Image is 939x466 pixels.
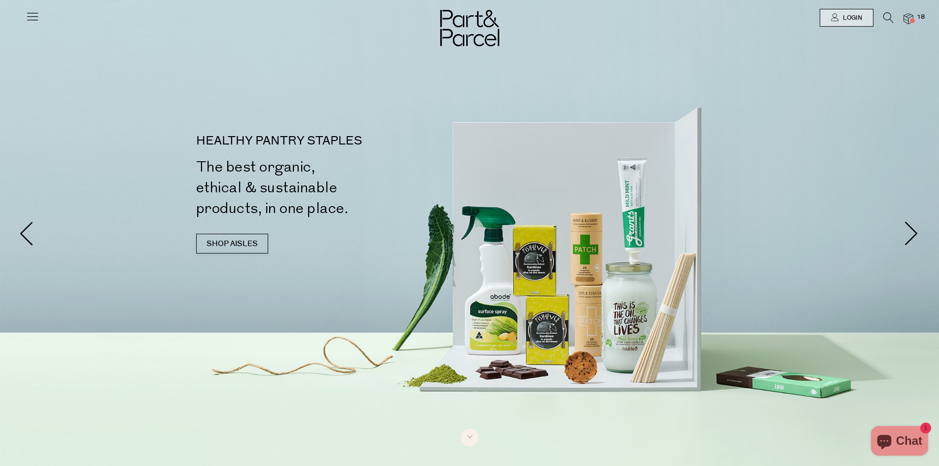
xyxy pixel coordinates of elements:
[904,13,913,24] a: 18
[914,13,927,22] span: 18
[196,135,474,147] p: HEALTHY PANTRY STAPLES
[868,426,931,458] inbox-online-store-chat: Shopify online store chat
[196,157,474,219] h2: The best organic, ethical & sustainable products, in one place.
[820,9,873,27] a: Login
[840,14,862,22] span: Login
[196,234,268,253] a: SHOP AISLES
[440,10,499,46] img: Part&Parcel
